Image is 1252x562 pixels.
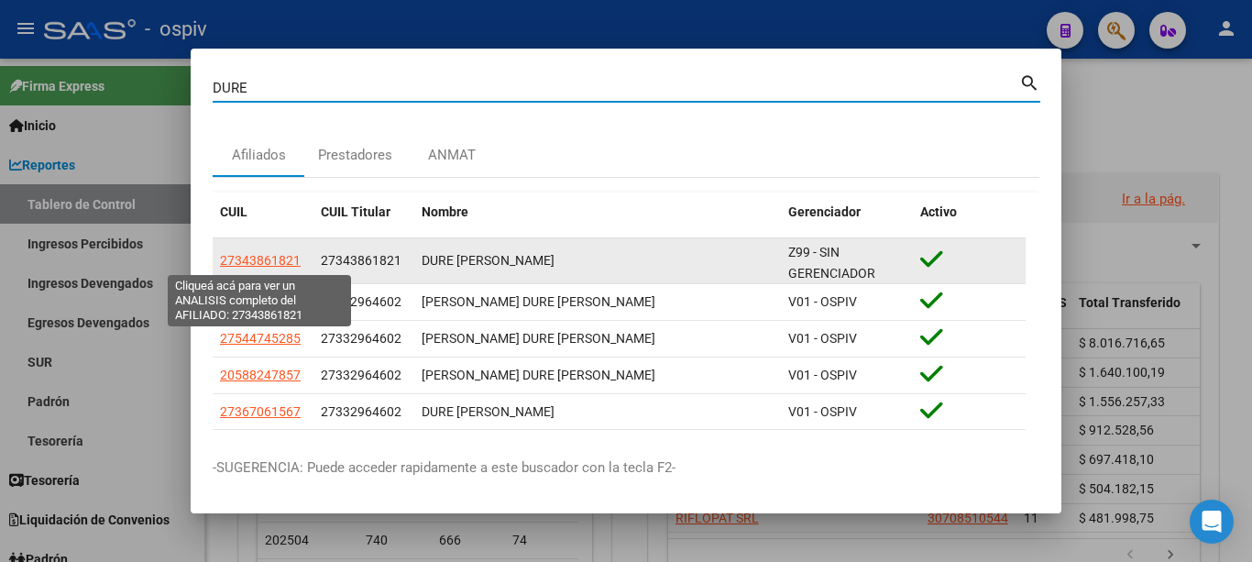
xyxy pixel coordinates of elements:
[1019,71,1040,93] mat-icon: search
[788,404,857,419] span: V01 - OSPIV
[1190,500,1234,544] div: Open Intercom Messenger
[321,253,401,268] span: 27343861821
[213,193,313,232] datatable-header-cell: CUIL
[422,365,774,386] div: [PERSON_NAME] DURE [PERSON_NAME]
[414,193,781,232] datatable-header-cell: Nombre
[321,331,401,346] span: 27332964602
[232,145,286,166] div: Afiliados
[220,253,301,268] span: 27343861821
[788,331,857,346] span: V01 - OSPIV
[318,145,392,166] div: Prestadores
[220,368,301,382] span: 20588247857
[321,294,401,309] span: 27332964602
[321,404,401,419] span: 27332964602
[788,294,857,309] span: V01 - OSPIV
[422,250,774,271] div: DURE [PERSON_NAME]
[321,368,401,382] span: 27332964602
[788,245,875,281] span: Z99 - SIN GERENCIADOR
[422,328,774,349] div: [PERSON_NAME] DURE [PERSON_NAME]
[781,193,913,232] datatable-header-cell: Gerenciador
[220,331,301,346] span: 27544745285
[220,294,301,309] span: 27484557964
[213,457,1039,479] p: -SUGERENCIA: Puede acceder rapidamente a este buscador con la tecla F2-
[422,292,774,313] div: [PERSON_NAME] DURE [PERSON_NAME]
[788,204,861,219] span: Gerenciador
[428,145,476,166] div: ANMAT
[321,204,390,219] span: CUIL Titular
[220,204,247,219] span: CUIL
[920,204,957,219] span: Activo
[913,193,1027,232] datatable-header-cell: Activo
[422,204,468,219] span: Nombre
[788,368,857,382] span: V01 - OSPIV
[220,404,301,419] span: 27367061567
[422,402,774,423] div: DURE [PERSON_NAME]
[313,193,414,232] datatable-header-cell: CUIL Titular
